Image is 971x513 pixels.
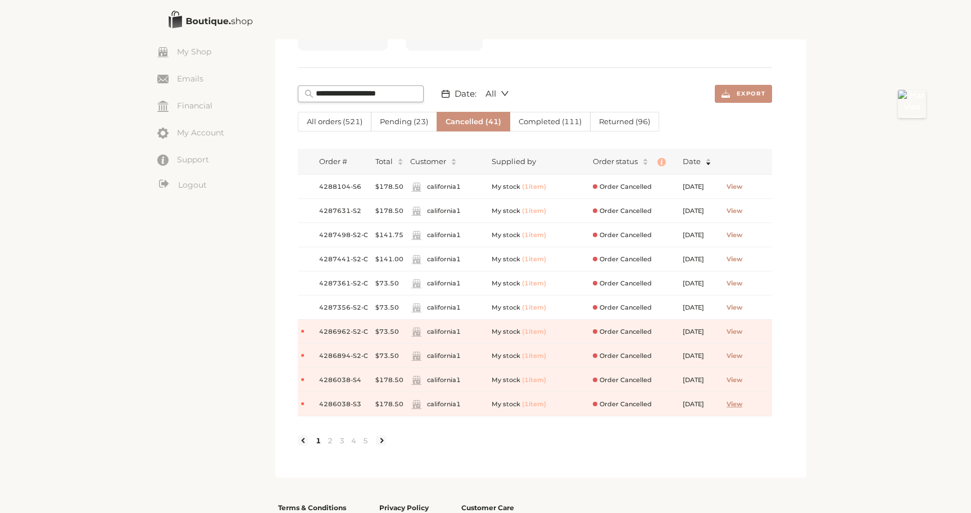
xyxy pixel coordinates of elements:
[727,279,742,288] span: View
[336,435,348,446] a: 3
[372,175,407,199] td: $178.50
[522,279,546,287] span: ( 1 item )
[683,303,711,312] span: [DATE]
[501,89,509,98] span: down
[375,156,393,167] span: Total
[715,85,772,102] button: Export
[727,255,742,264] span: View
[379,503,429,512] span: Privacy Policy
[157,178,275,192] a: Logout
[410,230,423,241] img: shop.svg
[593,352,652,360] span: Order Cancelled
[727,327,742,337] span: View
[522,376,546,384] span: ( 1 item )
[319,351,369,361] span: 4286894-S2-C
[718,347,751,365] button: View
[157,97,275,114] a: Financial
[427,182,485,192] span: california1
[157,101,169,112] img: my-financial.svg
[410,181,423,193] img: shop.svg
[593,231,652,239] span: Order Cancelled
[360,435,371,446] a: 5
[683,279,711,288] span: [DATE]
[427,279,485,288] span: california1
[727,230,742,240] span: View
[348,435,360,446] a: 4
[492,279,586,288] div: My stock
[683,230,711,240] span: [DATE]
[410,351,423,362] img: shop.svg
[492,230,586,240] div: My stock
[683,375,711,385] span: [DATE]
[410,254,423,265] img: shop.svg
[492,182,586,192] div: My stock
[410,326,423,338] img: shop.svg
[379,501,429,512] a: Privacy Policy
[451,157,457,163] span: caret-up
[442,90,450,98] img: date.svg
[718,371,751,389] button: View
[718,226,751,244] button: View
[157,155,169,166] img: zendesk.svg
[485,87,526,101] span: All
[312,435,324,446] a: 1
[718,178,751,196] button: View
[446,117,501,126] span: Cancelled ( 41 )
[593,279,652,288] span: Order Cancelled
[727,182,742,192] span: View
[455,87,477,101] span: Date:
[522,303,546,311] span: ( 1 item )
[157,70,275,87] a: Emails
[427,351,485,361] span: california1
[492,375,586,385] div: My stock
[718,275,751,293] button: View
[278,503,346,512] span: Terms & Conditions
[319,279,369,288] span: 4287361-S2-C
[157,43,275,60] a: My Shop
[522,328,546,335] span: ( 1 item )
[488,149,589,175] th: Supplied by
[492,303,586,312] div: My stock
[319,182,369,192] span: 4288104-S6
[683,255,711,264] span: [DATE]
[298,435,308,446] li: Previous Page
[492,255,586,264] div: My stock
[410,302,423,314] img: shop.svg
[593,255,652,264] span: Order Cancelled
[722,89,730,98] img: export.svg
[593,303,652,312] span: Order Cancelled
[397,161,403,167] span: caret-down
[427,327,485,337] span: california1
[599,117,650,126] span: Returned ( 96 )
[305,89,314,98] span: search
[718,251,751,269] button: View
[319,375,369,385] span: 4286038-S4
[593,207,652,215] span: Order Cancelled
[372,271,407,296] td: $73.50
[319,255,369,264] span: 4287441-S2-C
[519,117,582,126] span: Completed ( 111 )
[372,392,407,416] td: $178.50
[727,375,742,385] span: View
[157,124,275,140] a: My Account
[522,400,546,408] span: ( 1 item )
[718,299,751,317] button: View
[727,351,742,361] span: View
[593,400,652,408] span: Order Cancelled
[319,230,369,240] span: 4287498-S2-C
[157,128,169,139] img: my-account.svg
[427,230,485,240] span: california1
[492,327,586,337] div: My stock
[427,399,485,409] span: california1
[492,206,586,216] div: My stock
[683,399,711,409] span: [DATE]
[372,223,407,247] td: $141.75
[683,182,711,192] span: [DATE]
[705,161,711,167] span: caret-down
[157,74,169,85] img: my-email.svg
[427,375,485,385] span: california1
[372,368,407,392] td: $178.50
[372,247,407,271] td: $141.00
